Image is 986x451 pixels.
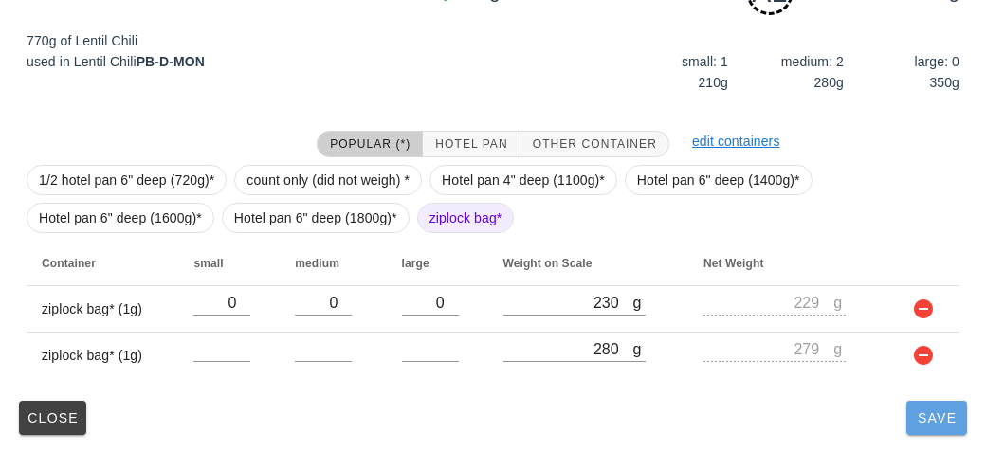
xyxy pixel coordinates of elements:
[520,131,669,157] button: Other Container
[42,257,96,270] span: Container
[234,204,397,232] span: Hotel pan 6" deep (1800g)*
[889,241,959,286] th: Not sorted. Activate to sort ascending.
[732,47,848,97] div: medium: 2 280g
[27,241,178,286] th: Container: Not sorted. Activate to sort ascending.
[27,333,178,378] td: ziplock bag* (1g)
[692,134,780,149] a: edit containers
[246,166,410,194] span: count only (did not weigh) *
[633,290,646,315] div: g
[833,336,846,361] div: g
[15,19,493,112] div: 770g of Lentil Chili used in Lentil Chili
[503,257,593,270] span: Weight on Scale
[532,137,657,151] span: Other Container
[387,241,488,286] th: large: Not sorted. Activate to sort ascending.
[27,286,178,333] td: ziplock bag* (1g)
[616,47,732,97] div: small: 1 210g
[488,241,689,286] th: Weight on Scale: Not sorted. Activate to sort ascending.
[637,166,800,194] span: Hotel pan 6" deep (1400g)*
[914,410,959,425] span: Save
[19,401,86,435] button: Close
[442,166,605,194] span: Hotel pan 4" deep (1100g)*
[423,131,520,157] button: Hotel Pan
[137,54,205,69] strong: PB-D-MON
[39,204,202,232] span: Hotel pan 6" deep (1600g)*
[688,241,889,286] th: Net Weight: Not sorted. Activate to sort ascending.
[703,257,763,270] span: Net Weight
[329,137,411,151] span: Popular (*)
[280,241,386,286] th: medium: Not sorted. Activate to sort ascending.
[27,410,79,425] span: Close
[906,401,967,435] button: Save
[39,166,214,194] span: 1/2 hotel pan 6" deep (720g)*
[429,204,502,232] span: ziplock bag*
[833,290,846,315] div: g
[193,257,223,270] span: small
[402,257,429,270] span: large
[178,241,280,286] th: small: Not sorted. Activate to sort ascending.
[317,131,423,157] button: Popular (*)
[633,336,646,361] div: g
[434,137,507,151] span: Hotel Pan
[848,47,963,97] div: large: 0 350g
[295,257,339,270] span: medium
